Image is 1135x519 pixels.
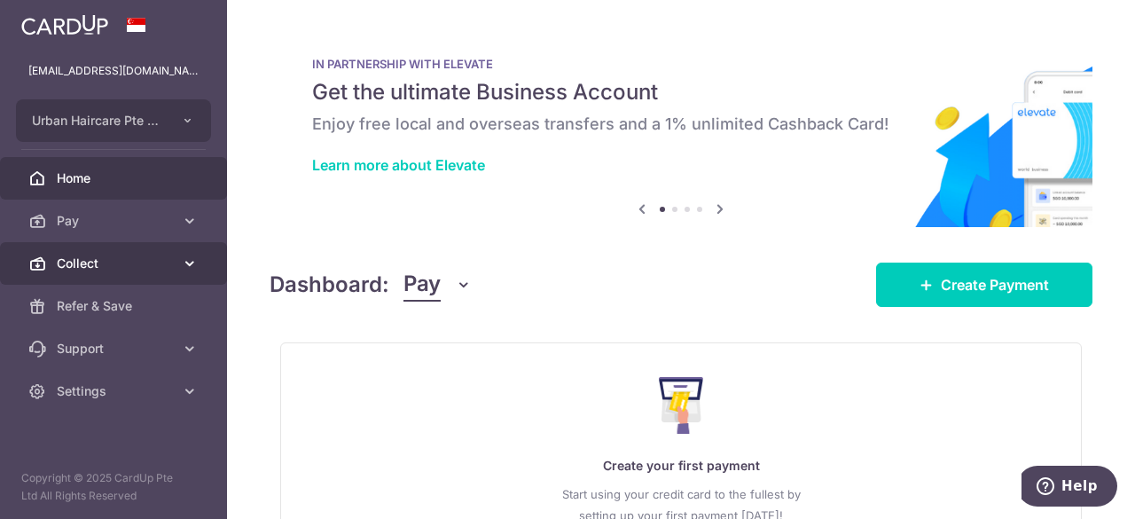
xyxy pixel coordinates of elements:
h5: Get the ultimate Business Account [312,78,1050,106]
span: Pay [57,212,174,230]
button: Pay [403,268,472,302]
span: Collect [57,255,174,272]
span: Settings [57,382,174,400]
img: Renovation banner [270,28,1092,227]
span: Pay [403,268,441,302]
iframe: Opens a widget where you can find more information [1021,466,1117,510]
img: CardUp [21,14,108,35]
span: Refer & Save [57,297,174,315]
p: Create your first payment [317,455,1045,476]
h4: Dashboard: [270,269,389,301]
span: Support [57,340,174,358]
button: Urban Haircare Pte Ltd [16,99,211,142]
span: Urban Haircare Pte Ltd [32,112,163,130]
img: Make Payment [659,377,704,434]
a: Learn more about Elevate [312,156,485,174]
span: Create Payment [941,274,1049,295]
a: Create Payment [876,263,1092,307]
span: Home [57,169,174,187]
p: IN PARTNERSHIP WITH ELEVATE [312,57,1050,71]
h6: Enjoy free local and overseas transfers and a 1% unlimited Cashback Card! [312,114,1050,135]
p: [EMAIL_ADDRESS][DOMAIN_NAME] [28,62,199,80]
